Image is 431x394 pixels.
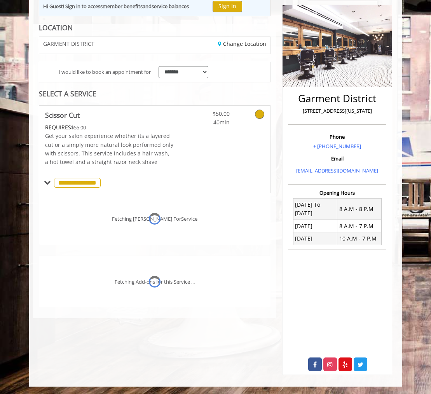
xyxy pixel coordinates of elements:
[337,199,381,220] td: 8 A.M - 8 P.M
[45,110,80,120] b: Scissor Cut
[293,232,337,245] td: [DATE]
[296,167,378,174] a: [EMAIL_ADDRESS][DOMAIN_NAME]
[313,143,361,150] a: + [PHONE_NUMBER]
[290,156,384,161] h3: Email
[103,3,143,10] b: member benefits
[39,23,73,32] b: LOCATION
[213,1,242,12] button: Sign In
[290,134,384,139] h3: Phone
[112,215,197,223] div: Fetching [PERSON_NAME] ForService
[152,3,189,10] b: service balances
[218,40,266,47] a: Change Location
[193,110,230,118] span: $50.00
[39,90,271,98] div: SELECT A SERVICE
[293,199,337,220] td: [DATE] To [DATE]
[337,232,381,245] td: 10 A.M - 7 P.M
[288,190,386,195] h3: Opening Hours
[43,41,94,47] span: GARMENT DISTRICT
[45,124,71,131] span: This service needs some Advance to be paid before we block your appointment
[193,118,230,127] span: 40min
[337,220,381,232] td: 8 A.M - 7 P.M
[43,2,189,10] div: Hi Guest! Sign in to access and
[45,123,174,132] div: $55.00
[293,220,337,232] td: [DATE]
[115,278,195,286] div: Fetching Add-ons for this Service ...
[45,132,174,167] p: Get your salon experience whether its a layered cut or a simply more natural look performed only ...
[59,68,151,76] span: I would like to book an appointment for
[290,93,384,104] h2: Garment District
[290,107,384,115] p: [STREET_ADDRESS][US_STATE]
